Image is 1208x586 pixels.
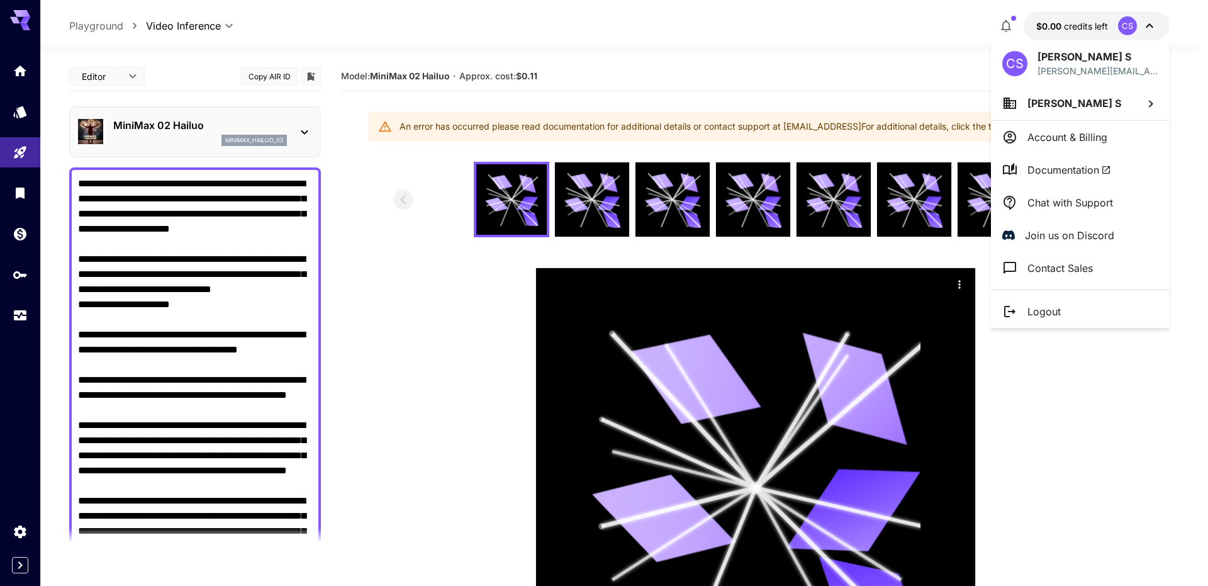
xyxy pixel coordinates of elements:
[1037,64,1158,77] div: chirag@biggworks.com
[1037,64,1158,77] p: [PERSON_NAME][EMAIL_ADDRESS][DOMAIN_NAME]
[1027,261,1093,276] p: Contact Sales
[1025,228,1114,243] p: Join us on Discord
[1037,49,1158,64] p: [PERSON_NAME] S
[1002,51,1027,76] div: CS
[1027,195,1113,210] p: Chat with Support
[1027,162,1111,177] span: Documentation
[1027,304,1061,319] p: Logout
[1027,130,1107,145] p: Account & Billing
[1027,97,1121,110] span: [PERSON_NAME] S
[991,86,1170,120] button: [PERSON_NAME] S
